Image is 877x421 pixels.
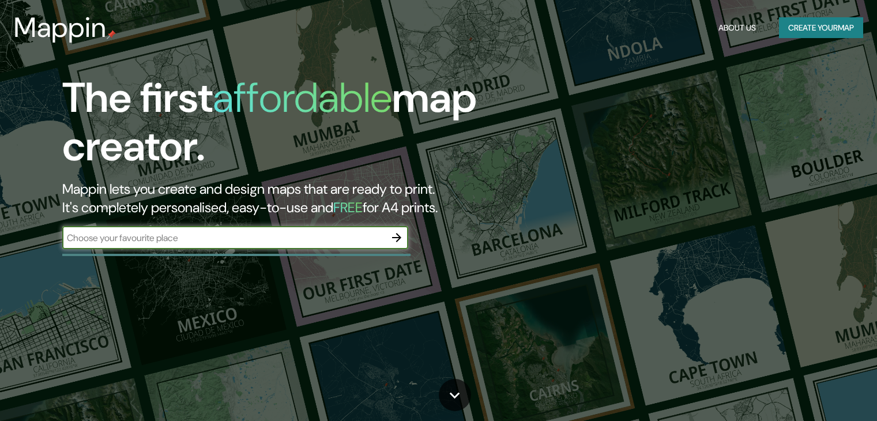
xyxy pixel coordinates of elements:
button: Create yourmap [779,17,863,39]
h5: FREE [333,198,363,216]
h1: The first map creator. [62,74,501,180]
h1: affordable [213,71,392,125]
button: About Us [714,17,761,39]
h3: Mappin [14,12,107,44]
h2: Mappin lets you create and design maps that are ready to print. It's completely personalised, eas... [62,180,501,217]
input: Choose your favourite place [62,231,385,245]
img: mappin-pin [107,30,116,39]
